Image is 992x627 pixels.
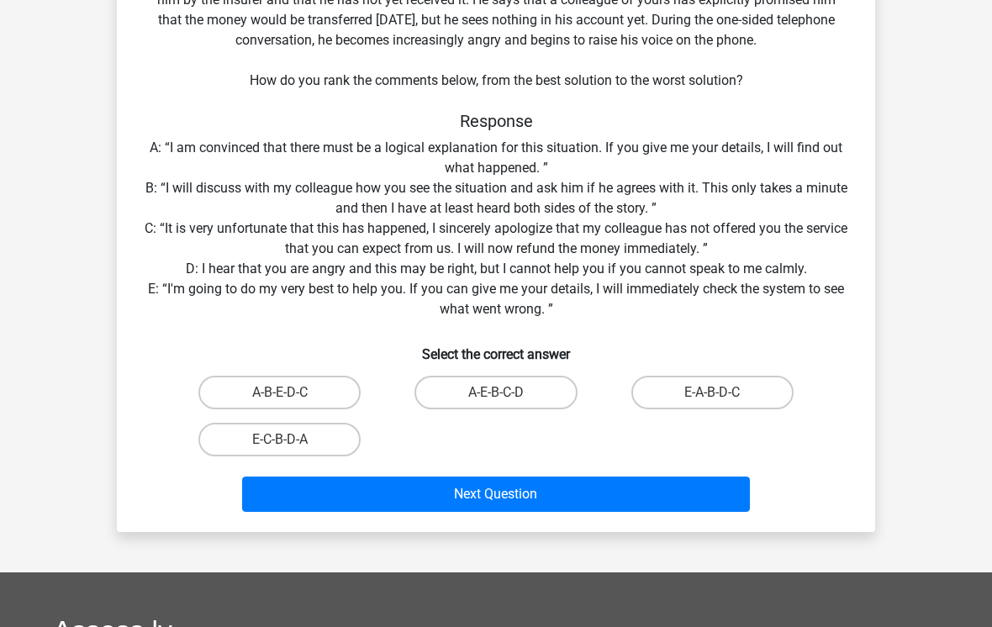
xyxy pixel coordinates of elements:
[144,333,848,362] h6: Select the correct answer
[144,111,848,131] h5: Response
[198,423,361,456] label: E-C-B-D-A
[631,376,794,409] label: E-A-B-D-C
[198,376,361,409] label: A-B-E-D-C
[242,477,751,512] button: Next Question
[414,376,577,409] label: A-E-B-C-D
